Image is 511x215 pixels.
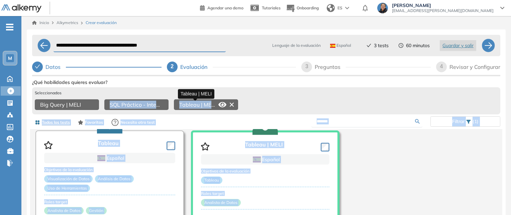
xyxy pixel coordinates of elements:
span: Favoritos [85,119,103,125]
img: arrow [345,7,349,9]
div: Español [68,154,152,162]
a: Agendar una demo [200,3,243,11]
i: - [6,26,13,28]
h3: Objetivos de la evaluación [201,169,329,174]
span: Tutoriales [262,5,281,10]
span: 60 minutos [406,42,430,49]
p: Gestión [86,207,107,214]
p: Análisis de Datos [95,175,134,183]
span: 3 tests [374,42,389,49]
p: Uso de Herramientas [44,185,90,192]
span: check [35,64,40,69]
span: check [367,43,371,48]
button: Favoritos [75,117,106,128]
span: Agendar una demo [207,5,243,10]
div: 2Evaluación [167,62,296,72]
p: Tableau | MELI [245,141,283,151]
img: world [327,4,335,12]
img: ESP [253,156,261,163]
span: Necesito otro test [120,119,155,125]
span: Tableau | MELI [179,101,216,109]
a: Inicio [32,20,49,26]
button: Guardar y salir [440,40,476,51]
div: Español [224,156,306,163]
p: Analista de Datos [44,207,84,214]
h3: Objetivos de la evaluación [44,168,175,172]
p: Tableau [201,177,222,184]
span: Todos los tests [42,119,70,125]
p: Visualización de Datos [44,175,93,183]
span: Big Query | MELI [40,101,81,109]
div: Datos [32,62,162,72]
div: Preguntas [315,62,346,72]
span: 3 [305,64,308,69]
span: (1) [473,117,479,126]
span: Español [330,43,351,48]
span: Filtrar [452,117,465,126]
div: 4Revisar y Configurar [436,62,500,72]
span: M [8,56,12,61]
span: clock-circle [399,43,403,48]
p: Tableau [98,140,119,150]
span: Seleccionados [35,90,62,96]
button: Onboarding [286,1,319,15]
span: [EMAIL_ADDRESS][PERSON_NAME][DOMAIN_NAME] [392,8,494,13]
span: Onboarding [297,5,319,10]
span: Guardar y salir [442,42,474,49]
span: [PERSON_NAME] [392,3,494,8]
span: 2 [171,64,174,69]
p: Analista de Datos [201,199,240,206]
span: ES [337,5,342,11]
button: Todos los tests [32,117,73,128]
h3: Roles target [201,191,329,196]
div: Datos [45,62,66,72]
span: 4 [440,64,443,69]
img: ESP [97,155,105,161]
span: Lenguaje de la evaluación [272,42,321,48]
span: SQL Práctico - Intermedio [110,101,161,109]
h3: Roles target [44,200,175,204]
span: ¿Qué habilidades quieres evaluar? [32,79,107,86]
span: Alkymetrics [57,20,78,25]
div: 3Preguntas [301,62,431,72]
button: Necesito otro test [108,116,158,129]
img: ESP [330,44,335,48]
div: Tableau | MELI [178,89,214,99]
span: Crear evaluación [86,20,117,26]
div: Evaluación [180,62,213,72]
div: Revisar y Configurar [449,62,500,72]
img: Logo [1,4,41,13]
